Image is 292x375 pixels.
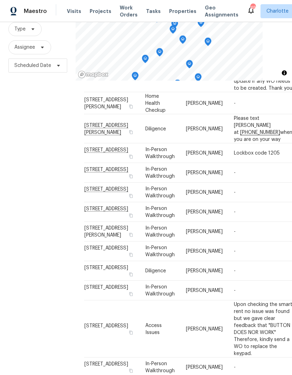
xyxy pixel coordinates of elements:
[186,151,223,156] span: [PERSON_NAME]
[179,35,186,46] div: Map marker
[145,245,175,257] span: In-Person Walkthrough
[128,329,134,335] button: Copy Address
[145,226,175,238] span: In-Person Walkthrough
[234,229,236,234] span: -
[128,212,134,219] button: Copy Address
[145,268,166,273] span: Diligence
[14,26,26,33] span: Type
[186,229,223,234] span: [PERSON_NAME]
[234,190,236,195] span: -
[282,69,286,77] span: Toggle attribution
[186,249,223,254] span: [PERSON_NAME]
[128,129,134,135] button: Copy Address
[84,265,128,270] span: [STREET_ADDRESS]
[234,365,236,370] span: -
[234,170,236,175] span: -
[266,8,288,15] span: Charlotte
[280,69,288,77] button: Toggle attribution
[186,60,193,71] div: Map marker
[128,271,134,278] button: Copy Address
[84,226,128,238] span: [STREET_ADDRESS][PERSON_NAME]
[174,80,181,90] div: Map marker
[145,361,175,373] span: In-Person Walkthrough
[195,73,202,84] div: Map marker
[234,288,236,293] span: -
[142,55,149,66] div: Map marker
[234,268,236,273] span: -
[128,74,134,81] button: Copy Address
[145,285,175,296] span: In-Person Walkthrough
[14,44,35,51] span: Assignee
[78,70,109,79] a: Mapbox homepage
[145,167,175,179] span: In-Person Walkthrough
[145,186,175,198] span: In-Person Walkthrough
[205,4,238,18] span: Geo Assignments
[67,8,81,15] span: Visits
[186,268,223,273] span: [PERSON_NAME]
[128,252,134,258] button: Copy Address
[186,170,223,175] span: [PERSON_NAME]
[145,206,175,218] span: In-Person Walkthrough
[128,103,134,109] button: Copy Address
[128,154,134,160] button: Copy Address
[128,368,134,374] button: Copy Address
[84,97,128,109] span: [STREET_ADDRESS][PERSON_NAME]
[197,19,204,29] div: Map marker
[234,210,236,214] span: -
[84,323,128,328] span: [STREET_ADDRESS]
[186,210,223,214] span: [PERSON_NAME]
[145,126,166,131] span: Diligence
[204,37,211,48] div: Map marker
[145,147,175,159] span: In-Person Walkthrough
[24,8,47,15] span: Maestro
[156,48,163,59] div: Map marker
[169,25,176,36] div: Map marker
[120,4,138,18] span: Work Orders
[90,8,111,15] span: Projects
[84,362,128,367] span: [STREET_ADDRESS]
[14,62,51,69] span: Scheduled Date
[186,365,223,370] span: [PERSON_NAME]
[145,323,162,335] span: Access Issues
[128,173,134,179] button: Copy Address
[84,246,128,251] span: [STREET_ADDRESS]
[186,190,223,195] span: [PERSON_NAME]
[132,72,139,83] div: Map marker
[186,326,223,331] span: [PERSON_NAME]
[169,8,196,15] span: Properties
[128,193,134,199] button: Copy Address
[234,151,280,156] span: Lockbox code 1205
[186,101,223,105] span: [PERSON_NAME]
[186,288,223,293] span: [PERSON_NAME]
[250,4,255,11] div: 49
[234,101,236,105] span: -
[234,249,236,254] span: -
[145,94,166,112] span: Home Health Checkup
[186,126,223,131] span: [PERSON_NAME]
[84,285,128,290] span: [STREET_ADDRESS]
[146,9,161,14] span: Tasks
[128,232,134,238] button: Copy Address
[128,291,134,297] button: Copy Address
